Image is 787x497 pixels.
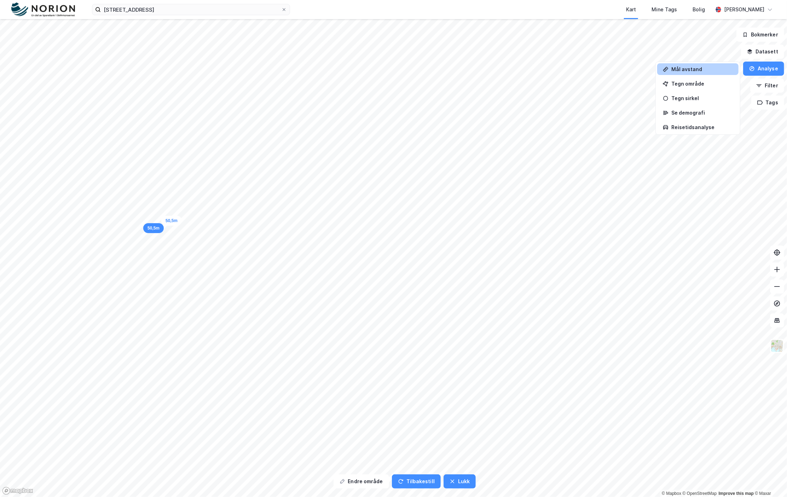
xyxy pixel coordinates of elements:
[752,463,787,497] div: Kontrollprogram for chat
[750,79,784,93] button: Filter
[11,2,75,17] img: norion-logo.80e7a08dc31c2e691866.png
[626,5,636,14] div: Kart
[736,28,784,42] button: Bokmerker
[724,5,764,14] div: [PERSON_NAME]
[719,491,754,496] a: Improve this map
[770,339,784,353] img: Z
[662,491,681,496] a: Mapbox
[752,463,787,497] iframe: Chat Widget
[143,223,164,233] div: Map marker
[671,124,733,130] div: Reisetidsanalyse
[334,474,389,489] button: Endre område
[743,62,784,76] button: Analyse
[741,45,784,59] button: Datasett
[444,474,476,489] button: Lukk
[392,474,441,489] button: Tilbakestill
[671,110,733,116] div: Se demografi
[101,4,281,15] input: Søk på adresse, matrikkel, gårdeiere, leietakere eller personer
[161,216,182,226] div: Map marker
[751,96,784,110] button: Tags
[671,95,733,101] div: Tegn sirkel
[2,487,33,495] a: Mapbox homepage
[671,81,733,87] div: Tegn område
[683,491,717,496] a: OpenStreetMap
[693,5,705,14] div: Bolig
[671,66,733,72] div: Mål avstand
[652,5,677,14] div: Mine Tags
